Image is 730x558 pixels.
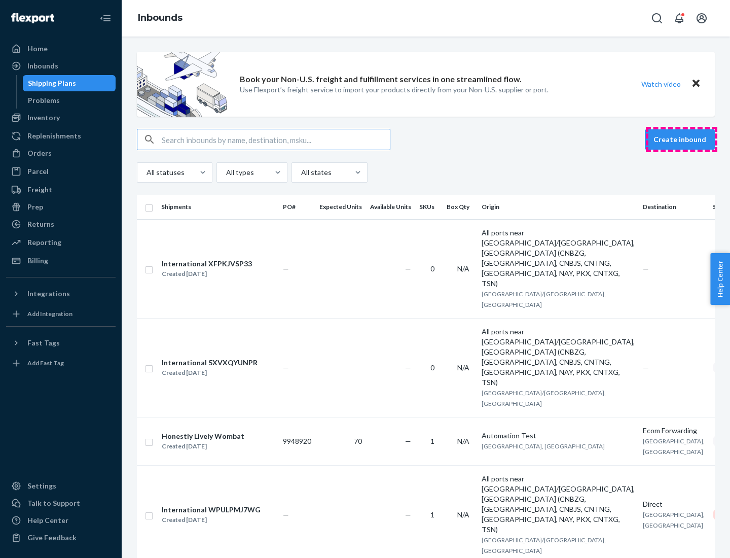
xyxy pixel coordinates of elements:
th: Box Qty [443,195,478,219]
button: Open account menu [691,8,712,28]
div: Add Fast Tag [27,359,64,367]
span: N/A [457,437,469,445]
span: — [405,264,411,273]
span: — [643,264,649,273]
a: Inbounds [6,58,116,74]
span: N/A [457,363,469,372]
p: Book your Non-U.S. freight and fulfillment services in one streamlined flow. [240,74,522,85]
td: 9948920 [279,417,315,465]
div: Talk to Support [27,498,80,508]
th: SKUs [415,195,443,219]
a: Home [6,41,116,57]
button: Create inbound [645,129,715,150]
input: Search inbounds by name, destination, msku... [162,129,390,150]
a: Freight [6,182,116,198]
div: Created [DATE] [162,441,244,451]
div: Integrations [27,289,70,299]
div: All ports near [GEOGRAPHIC_DATA]/[GEOGRAPHIC_DATA], [GEOGRAPHIC_DATA] (CNBZG, [GEOGRAPHIC_DATA], ... [482,327,635,388]
span: [GEOGRAPHIC_DATA], [GEOGRAPHIC_DATA] [482,442,605,450]
a: Add Integration [6,306,116,322]
input: All states [300,167,301,178]
div: Created [DATE] [162,368,258,378]
div: Billing [27,256,48,266]
a: Reporting [6,234,116,251]
span: 1 [430,510,434,519]
span: 0 [430,264,434,273]
span: — [283,510,289,519]
a: Inventory [6,110,116,126]
th: Shipments [157,195,279,219]
a: Shipping Plans [23,75,116,91]
div: Replenishments [27,131,81,141]
div: Give Feedback [27,533,77,543]
button: Open notifications [669,8,689,28]
span: [GEOGRAPHIC_DATA]/[GEOGRAPHIC_DATA], [GEOGRAPHIC_DATA] [482,290,606,308]
div: All ports near [GEOGRAPHIC_DATA]/[GEOGRAPHIC_DATA], [GEOGRAPHIC_DATA] (CNBZG, [GEOGRAPHIC_DATA], ... [482,228,635,289]
div: Shipping Plans [28,78,76,88]
div: Add Integration [27,309,72,318]
div: Orders [27,148,52,158]
span: N/A [457,264,469,273]
input: All statuses [145,167,147,178]
button: Open Search Box [647,8,667,28]
a: Talk to Support [6,495,116,511]
div: Returns [27,219,54,229]
span: [GEOGRAPHIC_DATA], [GEOGRAPHIC_DATA] [643,437,705,456]
div: Created [DATE] [162,515,261,525]
div: Reporting [27,237,61,248]
span: — [405,437,411,445]
div: Direct [643,499,705,509]
a: Billing [6,253,116,269]
div: Parcel [27,166,49,177]
div: International WPULPMJ7WG [162,505,261,515]
div: International 5XVXQYUNPR [162,358,258,368]
div: Freight [27,185,52,195]
a: Orders [6,145,116,161]
span: [GEOGRAPHIC_DATA], [GEOGRAPHIC_DATA] [643,511,705,529]
a: Settings [6,478,116,494]
span: N/A [457,510,469,519]
div: Fast Tags [27,338,60,348]
span: [GEOGRAPHIC_DATA]/[GEOGRAPHIC_DATA], [GEOGRAPHIC_DATA] [482,536,606,554]
div: All ports near [GEOGRAPHIC_DATA]/[GEOGRAPHIC_DATA], [GEOGRAPHIC_DATA] (CNBZG, [GEOGRAPHIC_DATA], ... [482,474,635,535]
button: Help Center [710,253,730,305]
div: Inventory [27,113,60,123]
button: Fast Tags [6,335,116,351]
span: — [643,363,649,372]
div: Settings [27,481,56,491]
p: Use Flexport’s freight service to import your products directly from your Non-U.S. supplier or port. [240,85,549,95]
div: Automation Test [482,431,635,441]
span: [GEOGRAPHIC_DATA]/[GEOGRAPHIC_DATA], [GEOGRAPHIC_DATA] [482,389,606,407]
span: 70 [354,437,362,445]
input: All types [225,167,226,178]
img: Flexport logo [11,13,54,23]
th: PO# [279,195,315,219]
a: Prep [6,199,116,215]
div: Ecom Forwarding [643,426,705,436]
span: — [405,363,411,372]
a: Inbounds [138,12,182,23]
span: — [405,510,411,519]
div: Prep [27,202,43,212]
div: Created [DATE] [162,269,252,279]
ol: breadcrumbs [130,4,191,33]
div: Problems [28,95,60,106]
a: Help Center [6,512,116,529]
th: Expected Units [315,195,366,219]
a: Returns [6,216,116,232]
th: Destination [639,195,709,219]
a: Add Fast Tag [6,355,116,371]
div: International XFPKJVSP33 [162,259,252,269]
button: Close [689,77,703,91]
span: — [283,264,289,273]
button: Give Feedback [6,530,116,546]
th: Available Units [366,195,415,219]
button: Integrations [6,286,116,302]
div: Honestly Lively Wombat [162,431,244,441]
button: Watch video [635,77,687,91]
span: 0 [430,363,434,372]
div: Home [27,44,48,54]
button: Close Navigation [95,8,116,28]
th: Origin [478,195,639,219]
